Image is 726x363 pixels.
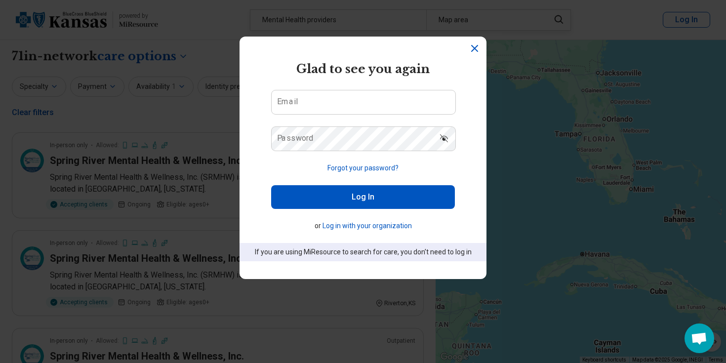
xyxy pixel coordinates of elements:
[433,126,455,150] button: Show password
[253,247,473,257] p: If you are using MiResource to search for care, you don’t need to log in
[271,60,455,78] h2: Glad to see you again
[327,163,399,173] button: Forgot your password?
[277,98,298,106] label: Email
[277,134,314,142] label: Password
[323,221,412,231] button: Log in with your organization
[469,42,481,54] button: Dismiss
[271,185,455,209] button: Log In
[271,221,455,231] p: or
[240,37,486,279] section: Login Dialog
